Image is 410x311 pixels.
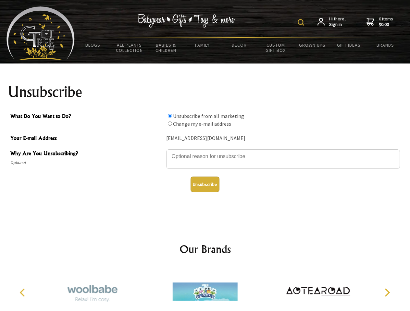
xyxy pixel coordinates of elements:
a: Hi there,Sign in [317,16,346,28]
strong: Sign in [329,22,346,28]
label: Change my e-mail address [173,121,231,127]
input: What Do You Want to Do? [168,121,172,126]
strong: $0.00 [379,22,393,28]
a: Gift Ideas [330,38,367,52]
span: Your E-mail Address [10,134,163,144]
textarea: Why Are You Unsubscribing? [166,149,400,169]
a: Family [184,38,221,52]
div: [EMAIL_ADDRESS][DOMAIN_NAME] [166,133,400,144]
label: Unsubscribe from all marketing [173,113,244,119]
button: Unsubscribe [191,177,219,192]
button: Next [380,285,394,300]
span: Optional [10,159,163,167]
a: Grown Ups [294,38,330,52]
span: What Do You Want to Do? [10,112,163,121]
span: 0 items [379,16,393,28]
a: Brands [367,38,404,52]
a: Babies & Children [148,38,184,57]
span: Why Are You Unsubscribing? [10,149,163,159]
a: BLOGS [75,38,111,52]
h1: Unsubscribe [8,84,403,100]
span: Hi there, [329,16,346,28]
img: Babyware - Gifts - Toys and more... [6,6,75,60]
a: Decor [221,38,257,52]
a: Custom Gift Box [257,38,294,57]
a: 0 items$0.00 [367,16,393,28]
img: Babywear - Gifts - Toys & more [138,14,235,28]
h2: Our Brands [13,241,397,257]
a: All Plants Collection [111,38,148,57]
img: product search [298,19,304,26]
button: Previous [16,285,31,300]
input: What Do You Want to Do? [168,114,172,118]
